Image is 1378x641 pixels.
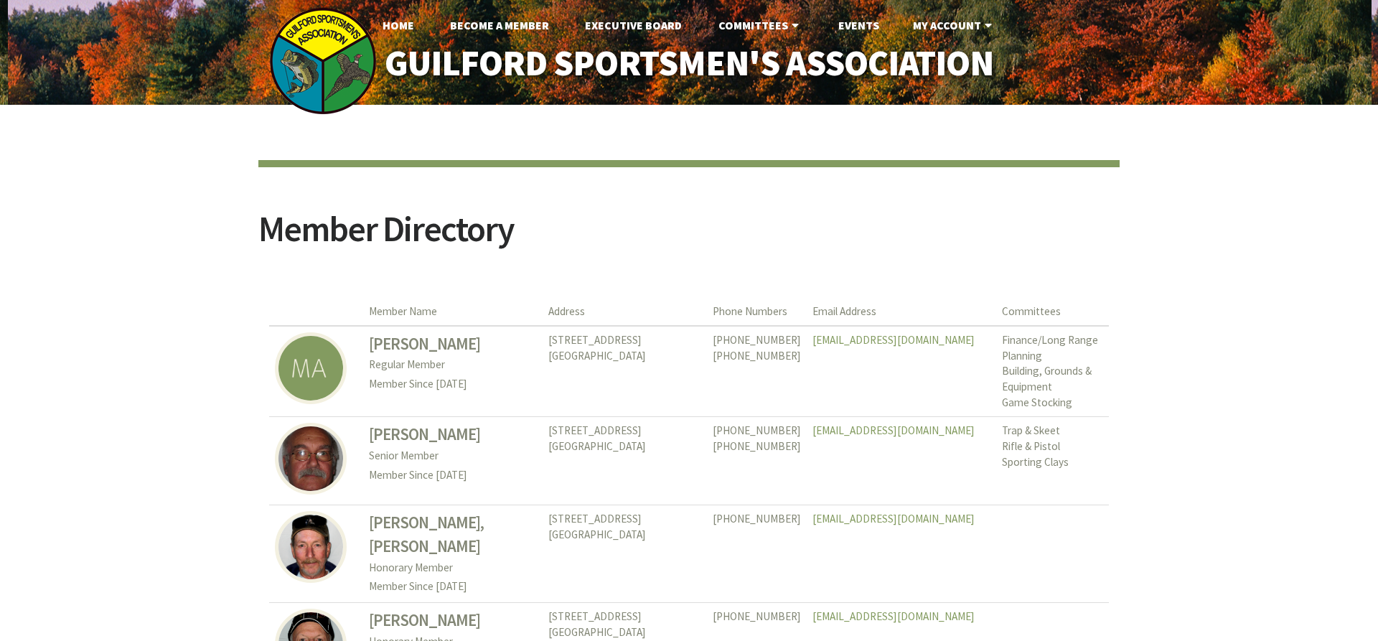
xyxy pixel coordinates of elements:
img: Eugene Ahearn [275,511,347,583]
p: Regular Member [369,355,537,375]
a: [EMAIL_ADDRESS][DOMAIN_NAME] [812,609,975,623]
a: My Account [901,11,1007,39]
a: [EMAIL_ADDRESS][DOMAIN_NAME] [812,333,975,347]
a: Guilford Sportsmen's Association [355,33,1024,94]
a: Committees [707,11,814,39]
td: [PHONE_NUMBER] [707,505,807,602]
th: Member Name [363,298,543,326]
p: Senior Member [369,446,537,466]
p: Honorary Member [369,558,537,578]
td: [STREET_ADDRESS] [GEOGRAPHIC_DATA] [543,417,707,505]
a: Become A Member [439,11,561,39]
td: Trap & Skeet Rifle & Pistol Sporting Clays [996,417,1109,505]
h2: Member Directory [258,211,1120,265]
td: [STREET_ADDRESS] [GEOGRAPHIC_DATA] [543,326,707,417]
a: Events [827,11,891,39]
h3: [PERSON_NAME], [PERSON_NAME] [369,511,537,558]
a: [EMAIL_ADDRESS][DOMAIN_NAME] [812,512,975,525]
th: Email Address [807,298,996,326]
a: Executive Board [573,11,693,39]
th: Committees [996,298,1109,326]
td: [PHONE_NUMBER] [PHONE_NUMBER] [707,417,807,505]
h3: [PERSON_NAME] [369,423,537,446]
td: [STREET_ADDRESS] [GEOGRAPHIC_DATA] [543,505,707,602]
a: Home [371,11,426,39]
p: Member Since [DATE] [369,466,537,485]
h3: [PERSON_NAME] [369,609,537,632]
a: [EMAIL_ADDRESS][DOMAIN_NAME] [812,424,975,437]
p: Member Since [DATE] [369,375,537,394]
th: Phone Numbers [707,298,807,326]
img: logo_sm.png [269,7,377,115]
h3: [PERSON_NAME] [369,332,537,356]
td: [PHONE_NUMBER] [PHONE_NUMBER] [707,326,807,417]
img: Michael Acerbo [275,332,347,404]
p: Member Since [DATE] [369,577,537,596]
td: Finance/Long Range Planning Building, Grounds & Equipment Game Stocking [996,326,1109,417]
img: Raymond Adams [275,423,347,495]
th: Address [543,298,707,326]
